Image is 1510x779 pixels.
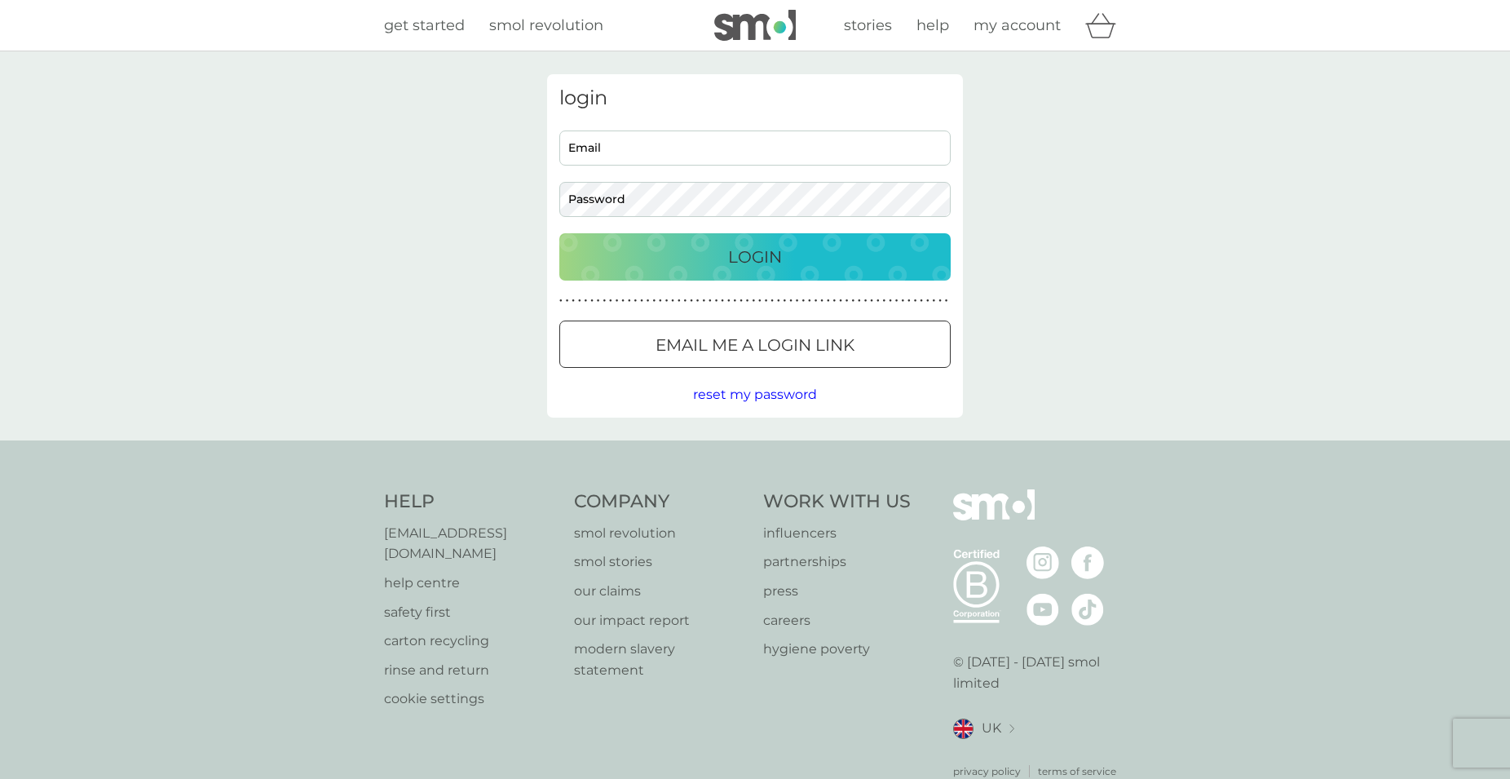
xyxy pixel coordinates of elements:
a: partnerships [763,551,911,573]
p: ● [709,297,712,305]
a: smol stories [574,551,748,573]
img: smol [953,489,1035,545]
p: ● [933,297,936,305]
p: ● [926,297,929,305]
p: ● [846,297,849,305]
p: ● [559,297,563,305]
span: reset my password [693,387,817,402]
p: ● [609,297,612,305]
p: hygiene poverty [763,639,911,660]
p: ● [777,297,780,305]
p: ● [820,297,823,305]
p: ● [740,297,743,305]
img: smol [714,10,796,41]
a: influencers [763,523,911,544]
a: smol revolution [489,14,603,38]
p: ● [702,297,705,305]
p: Login [728,244,782,270]
p: ● [895,297,898,305]
button: Email me a login link [559,321,951,368]
p: ● [870,297,873,305]
p: ● [784,297,787,305]
a: my account [974,14,1061,38]
p: ● [734,297,737,305]
img: select a new location [1009,724,1014,733]
a: cookie settings [384,688,558,710]
span: stories [844,16,892,34]
p: Email me a login link [656,332,854,358]
img: visit the smol Tiktok page [1071,593,1104,626]
p: ● [770,297,774,305]
a: [EMAIL_ADDRESS][DOMAIN_NAME] [384,523,558,564]
p: ● [839,297,842,305]
p: ● [634,297,638,305]
h4: Company [574,489,748,515]
p: ● [801,297,805,305]
p: ● [876,297,880,305]
p: ● [590,297,594,305]
span: get started [384,16,465,34]
span: smol revolution [489,16,603,34]
a: our claims [574,581,748,602]
p: ● [628,297,631,305]
p: ● [647,297,650,305]
p: help centre [384,573,558,594]
p: ● [914,297,917,305]
a: careers [763,610,911,631]
p: ● [578,297,581,305]
h4: Work With Us [763,489,911,515]
p: ● [945,297,948,305]
p: ● [684,297,687,305]
p: ● [907,297,911,305]
p: ● [815,297,818,305]
span: help [916,16,949,34]
a: modern slavery statement [574,639,748,680]
a: privacy policy [953,764,1021,779]
p: ● [616,297,619,305]
p: terms of service [1038,764,1116,779]
p: ● [652,297,656,305]
p: ● [665,297,669,305]
button: reset my password [693,384,817,405]
p: ● [603,297,606,305]
h3: login [559,86,951,110]
p: ● [889,297,892,305]
h4: Help [384,489,558,515]
p: ● [621,297,625,305]
p: ● [597,297,600,305]
div: basket [1085,9,1126,42]
p: ● [566,297,569,305]
img: visit the smol Instagram page [1027,547,1059,579]
p: press [763,581,911,602]
a: rinse and return [384,660,558,681]
p: ● [659,297,662,305]
p: ● [690,297,693,305]
p: ● [901,297,904,305]
p: ● [858,297,861,305]
p: ● [758,297,762,305]
a: get started [384,14,465,38]
a: our impact report [574,610,748,631]
p: ● [572,297,575,305]
img: visit the smol Youtube page [1027,593,1059,626]
p: ● [715,297,718,305]
p: ● [765,297,768,305]
p: ● [752,297,755,305]
p: ● [721,297,724,305]
p: ● [920,297,923,305]
a: safety first [384,602,558,623]
p: ● [671,297,674,305]
p: ● [827,297,830,305]
p: ● [851,297,854,305]
a: carton recycling [384,631,558,652]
